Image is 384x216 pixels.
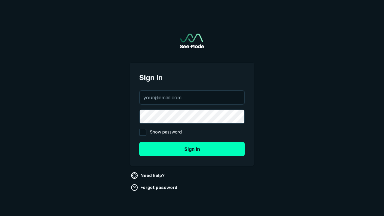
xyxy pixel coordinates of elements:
[139,72,245,83] span: Sign in
[180,34,204,48] img: See-Mode Logo
[139,142,245,156] button: Sign in
[150,129,182,136] span: Show password
[130,171,167,180] a: Need help?
[130,183,180,192] a: Forgot password
[140,91,244,104] input: your@email.com
[180,34,204,48] a: Go to sign in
